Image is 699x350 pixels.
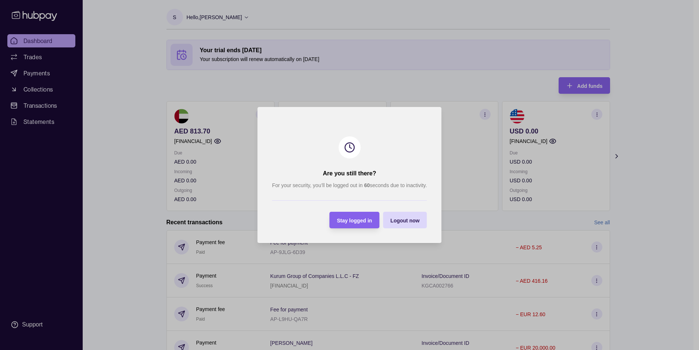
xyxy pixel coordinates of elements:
[323,169,376,178] h2: Are you still there?
[272,181,427,189] p: For your security, you’ll be logged out in seconds due to inactivity.
[364,182,370,188] strong: 60
[390,218,419,224] span: Logout now
[337,218,372,224] span: Stay logged in
[383,212,427,228] button: Logout now
[330,212,380,228] button: Stay logged in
